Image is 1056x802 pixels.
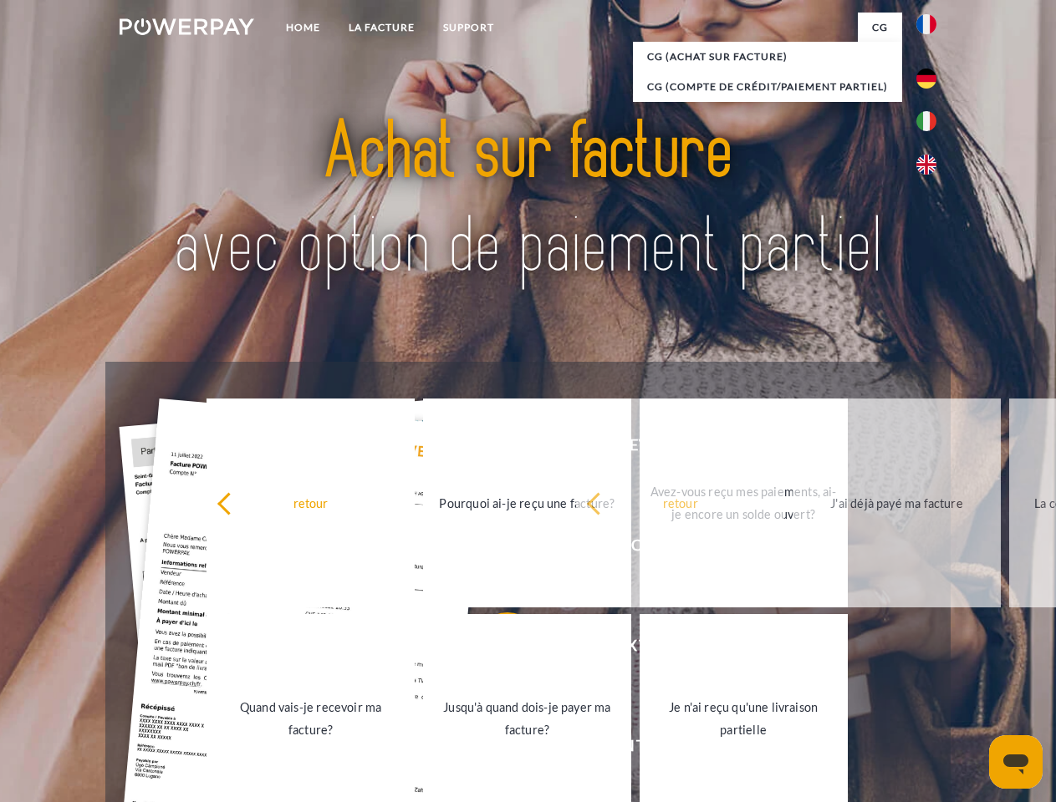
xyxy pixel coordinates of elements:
[916,155,936,175] img: en
[160,80,896,320] img: title-powerpay_fr.svg
[989,735,1043,789] iframe: Bouton de lancement de la fenêtre de messagerie
[272,13,334,43] a: Home
[429,13,508,43] a: Support
[334,13,429,43] a: LA FACTURE
[120,18,254,35] img: logo-powerpay-white.svg
[650,696,838,741] div: Je n'ai reçu qu'une livraison partielle
[433,491,621,514] div: Pourquoi ai-je reçu une facture?
[916,69,936,89] img: de
[217,491,405,514] div: retour
[633,72,902,102] a: CG (Compte de crédit/paiement partiel)
[633,42,902,72] a: CG (achat sur facture)
[586,491,774,514] div: retour
[916,111,936,131] img: it
[858,13,902,43] a: CG
[803,491,991,514] div: J'ai déjà payé ma facture
[916,14,936,34] img: fr
[217,696,405,741] div: Quand vais-je recevoir ma facture?
[433,696,621,741] div: Jusqu'à quand dois-je payer ma facture?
